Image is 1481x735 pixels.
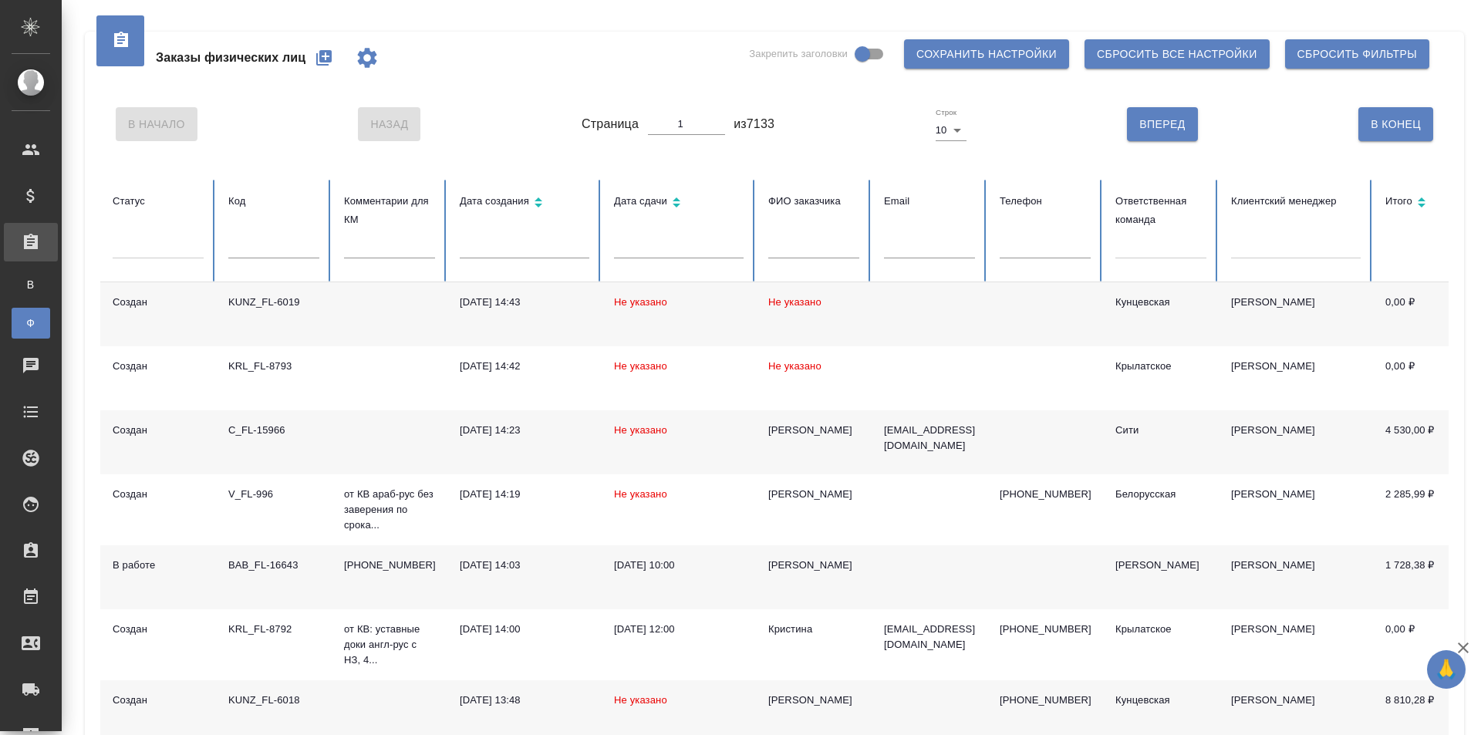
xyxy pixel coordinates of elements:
div: В работе [113,558,204,573]
div: Сортировка [1385,192,1476,214]
div: Кунцевская [1115,693,1206,708]
div: Статус [113,192,204,211]
span: Не указано [614,424,667,436]
p: [PHONE_NUMBER] [1000,693,1091,708]
div: KRL_FL-8792 [228,622,319,637]
p: [PHONE_NUMBER] [1000,487,1091,502]
div: [PERSON_NAME] [768,558,859,573]
p: [EMAIL_ADDRESS][DOMAIN_NAME] [884,423,975,453]
p: [PHONE_NUMBER] [1000,622,1091,637]
div: Создан [113,359,204,374]
a: Ф [12,308,50,339]
span: Закрепить заголовки [749,46,848,62]
button: Сохранить настройки [904,39,1069,69]
div: ФИО заказчика [768,192,859,211]
div: Кунцевская [1115,295,1206,310]
div: Создан [113,423,204,438]
span: Не указано [614,360,667,372]
td: [PERSON_NAME] [1219,282,1373,346]
p: от КВ: уставные доки англ-рус с НЗ, 4... [344,622,435,668]
div: [PERSON_NAME] [768,693,859,708]
div: [PERSON_NAME] [768,487,859,502]
td: [PERSON_NAME] [1219,545,1373,609]
td: [PERSON_NAME] [1219,410,1373,474]
a: В [12,269,50,300]
div: V_FL-996 [228,487,319,502]
div: Создан [113,295,204,310]
span: Вперед [1139,115,1185,134]
div: Кристина [768,622,859,637]
td: [PERSON_NAME] [1219,609,1373,680]
span: 🙏 [1433,653,1459,686]
div: [DATE] 14:00 [460,622,589,637]
div: Ответственная команда [1115,192,1206,229]
div: C_FL-15966 [228,423,319,438]
span: Сбросить фильтры [1297,45,1417,64]
div: Сортировка [460,192,589,214]
div: [DATE] 14:19 [460,487,589,502]
span: В [19,277,42,292]
div: Сортировка [614,192,744,214]
span: Не указано [614,296,667,308]
div: KRL_FL-8793 [228,359,319,374]
div: [DATE] 12:00 [614,622,744,637]
span: из 7133 [734,115,774,133]
button: Создать [305,39,342,76]
div: Создан [113,487,204,502]
span: Не указано [768,360,821,372]
button: Вперед [1127,107,1197,141]
div: Сити [1115,423,1206,438]
div: Создан [113,622,204,637]
span: Не указано [768,296,821,308]
button: В Конец [1358,107,1433,141]
div: [DATE] 14:03 [460,558,589,573]
div: Телефон [1000,192,1091,211]
span: Сохранить настройки [916,45,1057,64]
div: [DATE] 14:42 [460,359,589,374]
div: Комментарии для КМ [344,192,435,229]
span: Ф [19,315,42,331]
div: [DATE] 13:48 [460,693,589,708]
p: от КВ араб-рус без заверения по срока... [344,487,435,533]
label: Строк [936,109,956,116]
div: Email [884,192,975,211]
div: Белорусская [1115,487,1206,502]
div: 10 [936,120,967,141]
span: В Конец [1371,115,1421,134]
button: Сбросить фильтры [1285,39,1429,69]
div: [DATE] 10:00 [614,558,744,573]
div: [PERSON_NAME] [1115,558,1206,573]
td: [PERSON_NAME] [1219,474,1373,545]
button: Сбросить все настройки [1085,39,1270,69]
span: Сбросить все настройки [1097,45,1257,64]
span: Заказы физических лиц [156,49,305,67]
div: Крылатское [1115,622,1206,637]
span: Страница [582,115,639,133]
div: Код [228,192,319,211]
div: KUNZ_FL-6019 [228,295,319,310]
div: [DATE] 14:23 [460,423,589,438]
span: Не указано [614,488,667,500]
div: KUNZ_FL-6018 [228,693,319,708]
span: Не указано [614,694,667,706]
button: 🙏 [1427,650,1466,689]
p: [PHONE_NUMBER] [344,558,435,573]
div: [PERSON_NAME] [768,423,859,438]
td: [PERSON_NAME] [1219,346,1373,410]
div: BAB_FL-16643 [228,558,319,573]
p: [EMAIL_ADDRESS][DOMAIN_NAME] [884,622,975,652]
div: Создан [113,693,204,708]
div: [DATE] 14:43 [460,295,589,310]
div: Крылатское [1115,359,1206,374]
div: Клиентский менеджер [1231,192,1361,211]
